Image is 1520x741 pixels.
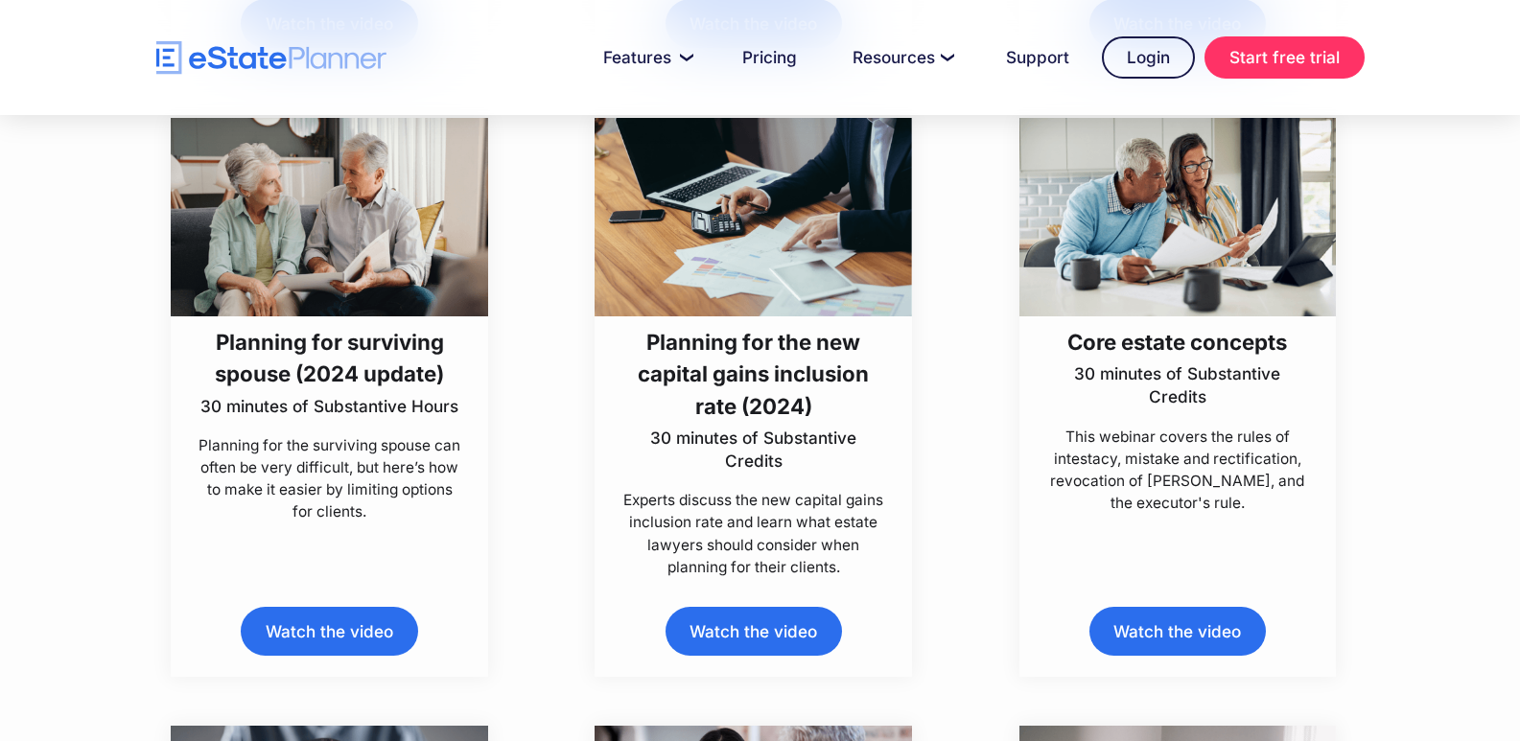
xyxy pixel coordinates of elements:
a: Pricing [719,38,820,77]
a: Core estate concepts30 minutes of Substantive CreditsThis webinar covers the rules of intestacy, ... [1019,118,1337,514]
p: 30 minutes of Substantive Hours [198,395,462,418]
p: 30 minutes of Substantive Credits [1045,362,1310,408]
a: Watch the video [666,607,842,656]
a: Watch the video [241,607,417,656]
a: Watch the video [1089,607,1266,656]
h3: Planning for the new capital gains inclusion rate (2024) [621,326,886,422]
a: Planning for the new capital gains inclusion rate (2024)30 minutes of Substantive CreditsExperts ... [595,118,912,578]
p: Experts discuss the new capital gains inclusion rate and learn what estate lawyers should conside... [621,489,886,578]
p: Planning for the surviving spouse can often be very difficult, but here’s how to make it easier b... [198,434,462,523]
a: Resources [830,38,973,77]
a: Start free trial [1204,36,1365,79]
a: Login [1102,36,1195,79]
p: 30 minutes of Substantive Credits [621,427,886,473]
a: home [156,41,386,75]
h3: Planning for surviving spouse (2024 update) [198,326,462,390]
h3: Core estate concepts [1045,326,1310,358]
a: Support [983,38,1092,77]
a: Features [580,38,710,77]
a: Planning for surviving spouse (2024 update)30 minutes of Substantive HoursPlanning for the surviv... [171,118,488,523]
p: This webinar covers the rules of intestacy, mistake and rectification, revocation of [PERSON_NAME... [1045,426,1310,515]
